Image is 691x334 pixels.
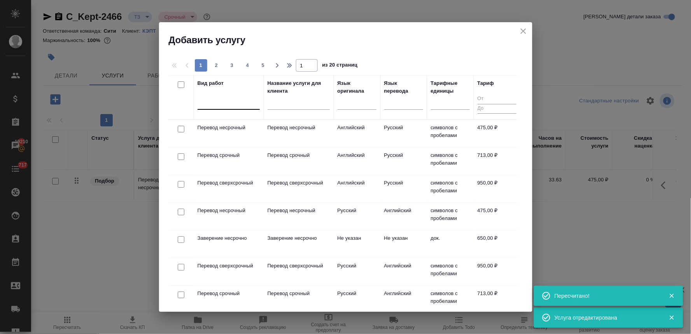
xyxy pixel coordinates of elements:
button: 5 [257,59,269,72]
input: До [478,104,516,114]
td: символов с пробелами [427,148,474,175]
td: док. [427,230,474,258]
button: 3 [226,59,238,72]
div: Тарифные единицы [431,79,470,95]
td: Английский [380,203,427,230]
div: Вид работ [198,79,224,87]
td: Русский [380,175,427,202]
p: Перевод несрочный [268,124,330,132]
td: Русский [334,203,380,230]
td: символов с пробелами [427,258,474,285]
p: Перевод сверхсрочный [268,179,330,187]
div: Тариф [478,79,494,87]
td: символов с пробелами [427,175,474,202]
td: Английский [334,175,380,202]
td: Английский [380,286,427,313]
td: символов с пробелами [427,120,474,147]
p: Перевод несрочный [198,124,260,132]
p: Перевод срочный [268,290,330,297]
span: 2 [210,62,223,69]
span: 5 [257,62,269,69]
td: символов с пробелами [427,203,474,230]
td: Английский [334,120,380,147]
div: Услуга отредактирована [555,314,657,322]
td: Русский [380,148,427,175]
h2: Добавить услугу [169,34,532,46]
td: 475,00 ₽ [474,203,520,230]
td: 713,00 ₽ [474,286,520,313]
td: Русский [334,258,380,285]
td: Русский [334,286,380,313]
button: close [518,25,529,37]
div: Язык оригинала [338,79,376,95]
td: 950,00 ₽ [474,175,520,202]
td: Английский [380,258,427,285]
div: Пересчитано! [555,292,657,300]
p: Перевод срочный [198,151,260,159]
td: Русский [380,120,427,147]
input: От [478,94,516,104]
span: 4 [241,62,254,69]
td: 713,00 ₽ [474,148,520,175]
td: символов с пробелами [427,286,474,313]
p: Заверение несрочно [268,234,330,242]
button: Закрыть [664,314,680,321]
td: 475,00 ₽ [474,120,520,147]
p: Заверение несрочно [198,234,260,242]
button: 2 [210,59,223,72]
span: 3 [226,62,238,69]
p: Перевод срочный [198,290,260,297]
p: Перевод несрочный [268,207,330,214]
div: Язык перевода [384,79,423,95]
button: Закрыть [664,292,680,299]
p: Перевод сверхсрочный [198,262,260,270]
td: 650,00 ₽ [474,230,520,258]
td: Не указан [334,230,380,258]
p: Перевод несрочный [198,207,260,214]
div: Название услуги для клиента [268,79,330,95]
td: Английский [334,148,380,175]
td: Не указан [380,230,427,258]
span: из 20 страниц [322,60,358,72]
td: 950,00 ₽ [474,258,520,285]
p: Перевод сверхсрочный [198,179,260,187]
button: 4 [241,59,254,72]
p: Перевод срочный [268,151,330,159]
p: Перевод сверхсрочный [268,262,330,270]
